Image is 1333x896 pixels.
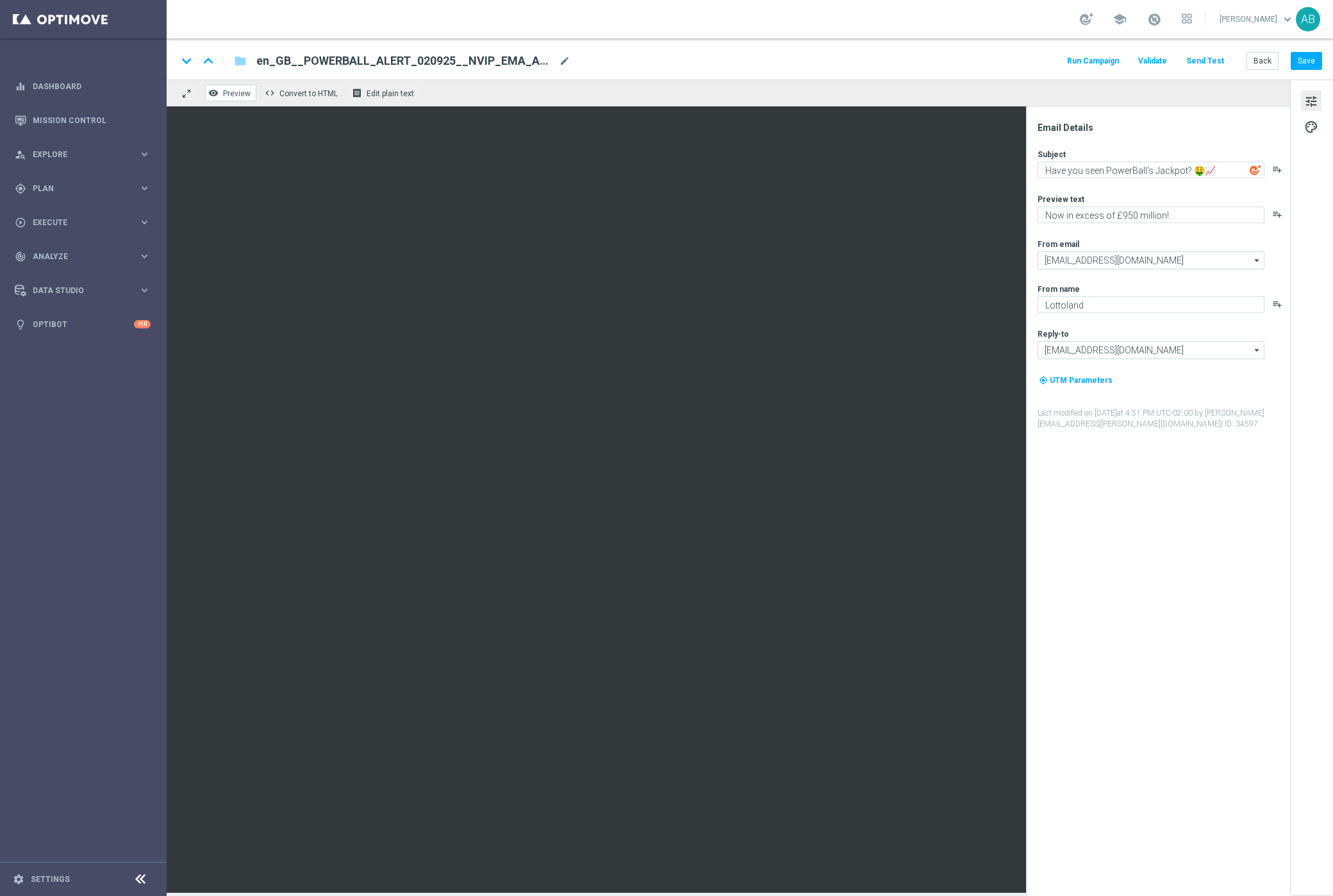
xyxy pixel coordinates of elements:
div: Dashboard [15,69,151,103]
input: Select [1038,251,1264,269]
i: keyboard_arrow_right [138,284,151,296]
span: school [1113,12,1127,26]
i: gps_fixed [15,183,26,194]
label: Reply-to [1038,329,1069,339]
i: lightbulb [15,319,26,330]
a: Mission Control [33,103,151,137]
i: receipt [352,88,362,98]
span: | ID: 34597 [1221,419,1258,428]
span: Analyze [33,253,138,260]
i: remove_red_eye [208,88,219,98]
button: playlist_add [1272,164,1282,174]
button: Validate [1136,53,1169,70]
span: Edit plain text [367,89,414,98]
label: Last modified on [DATE] at 4:51 PM UTC-02:00 by [PERSON_NAME][EMAIL_ADDRESS][PERSON_NAME][DOMAIN_... [1038,408,1289,430]
a: [PERSON_NAME]keyboard_arrow_down [1218,10,1296,29]
div: Analyze [15,251,138,262]
span: keyboard_arrow_down [1280,12,1295,26]
button: tune [1301,90,1321,111]
button: Save [1291,52,1322,70]
span: Explore [33,151,138,158]
span: Plan [33,185,138,192]
i: keyboard_arrow_right [138,216,151,228]
button: receipt Edit plain text [349,85,420,101]
button: track_changes Analyze keyboard_arrow_right [14,251,151,262]
i: arrow_drop_down [1251,342,1264,359]
div: Optibot [15,307,151,341]
button: lightbulb Optibot +10 [14,319,151,330]
button: equalizer Dashboard [14,81,151,92]
label: Preview text [1038,194,1084,205]
button: Data Studio keyboard_arrow_right [14,285,151,296]
button: Send Test [1184,53,1226,70]
i: keyboard_arrow_right [138,148,151,160]
a: Optibot [33,307,134,341]
i: equalizer [15,81,26,92]
i: keyboard_arrow_down [177,51,196,71]
button: playlist_add [1272,299,1282,309]
span: palette [1304,119,1318,135]
i: play_circle_outline [15,217,26,228]
i: settings [13,874,24,885]
i: keyboard_arrow_up [199,51,218,71]
div: Explore [15,149,138,160]
a: Settings [31,875,70,883]
input: Select [1038,341,1264,359]
div: AB [1296,7,1320,31]
span: tune [1304,93,1318,110]
button: remove_red_eye Preview [205,85,256,101]
span: mode_edit [559,55,570,67]
button: playlist_add [1272,209,1282,219]
span: Preview [223,89,251,98]
div: Data Studio [15,285,138,296]
div: Mission Control [15,103,151,137]
span: code [265,88,275,98]
button: my_location UTM Parameters [1038,373,1114,387]
i: person_search [15,149,26,160]
button: code Convert to HTML [261,85,344,101]
label: From email [1038,239,1079,249]
img: optiGenie.svg [1250,164,1261,176]
i: track_changes [15,251,26,262]
i: folder [234,53,247,69]
span: Convert to HTML [279,89,338,98]
button: palette [1301,116,1321,137]
span: en_GB__POWERBALL_ALERT_020925__NVIP_EMA_AUT_LT [256,53,554,69]
i: keyboard_arrow_right [138,182,151,194]
label: From name [1038,284,1080,294]
label: Subject [1038,149,1066,160]
span: UTM Parameters [1050,376,1113,385]
span: Validate [1138,56,1167,65]
div: Email Details [1038,122,1289,133]
div: Plan [15,183,138,194]
i: my_location [1039,376,1048,385]
button: Run Campaign [1065,53,1121,70]
i: keyboard_arrow_right [138,250,151,262]
button: Back [1246,52,1279,70]
button: person_search Explore keyboard_arrow_right [14,149,151,160]
div: +10 [134,320,151,328]
span: Data Studio [33,287,138,294]
i: arrow_drop_down [1251,252,1264,269]
button: folder [233,51,248,71]
button: gps_fixed Plan keyboard_arrow_right [14,183,151,194]
button: play_circle_outline Execute keyboard_arrow_right [14,217,151,228]
span: Execute [33,219,138,226]
div: Execute [15,217,138,228]
a: Dashboard [33,69,151,103]
button: Mission Control [14,115,151,126]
